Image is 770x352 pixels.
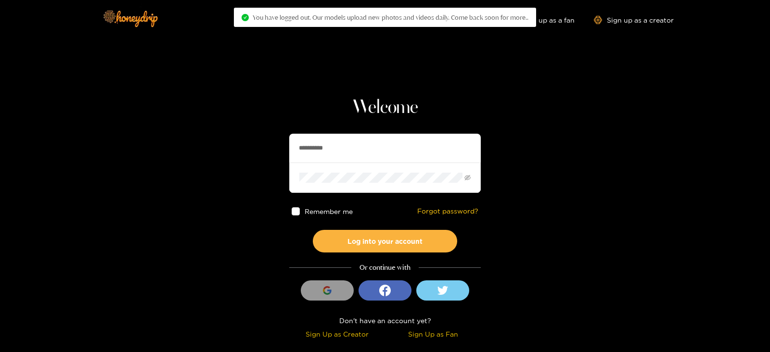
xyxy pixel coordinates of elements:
[417,207,478,215] a: Forgot password?
[253,13,528,21] span: You have logged out. Our models upload new photos and videos daily. Come back soon for more..
[292,328,383,339] div: Sign Up as Creator
[387,328,478,339] div: Sign Up as Fan
[509,16,575,24] a: Sign up as a fan
[289,96,481,119] h1: Welcome
[289,315,481,326] div: Don't have an account yet?
[289,262,481,273] div: Or continue with
[313,230,457,252] button: Log into your account
[305,208,353,215] span: Remember me
[242,14,249,21] span: check-circle
[594,16,674,24] a: Sign up as a creator
[464,175,471,181] span: eye-invisible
